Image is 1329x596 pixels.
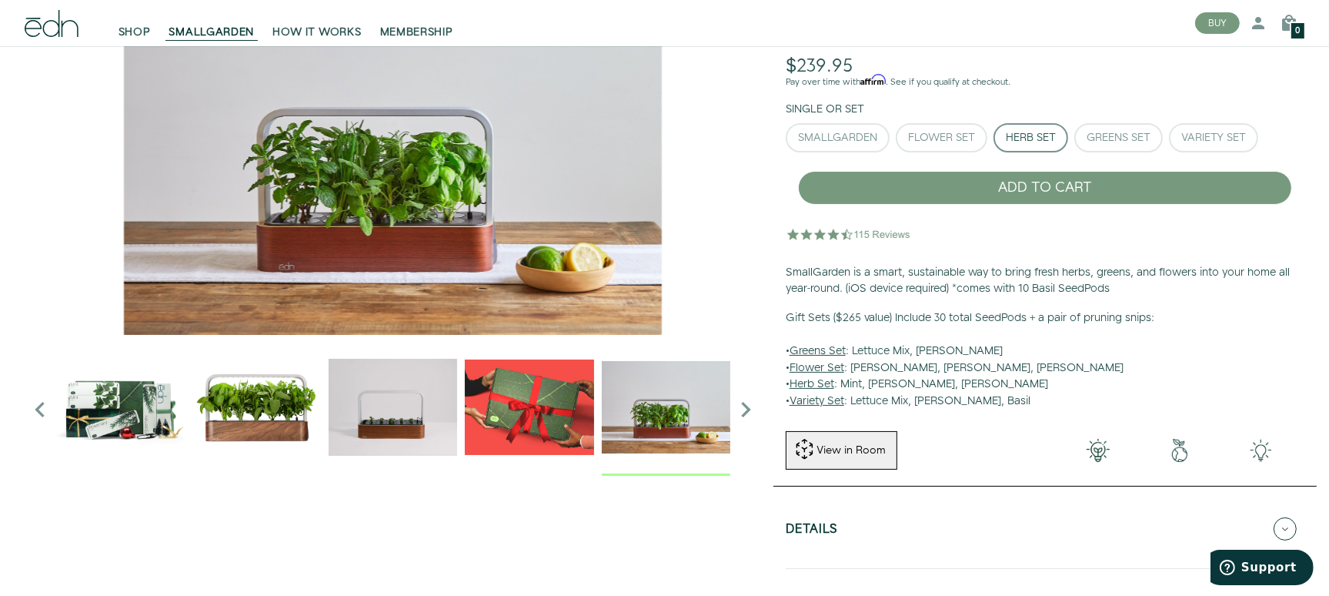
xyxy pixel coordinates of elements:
[798,171,1292,205] button: ADD TO CART
[790,393,844,409] u: Variety Set
[1139,439,1220,462] img: green-earth.png
[908,132,975,143] div: Flower Set
[786,523,838,541] h5: Details
[371,6,462,40] a: MEMBERSHIP
[192,343,320,471] img: Official-EDN-SMALLGARDEN-HERB-HERO-SLV-2000px_1024x.png
[786,23,938,52] h1: SmallGarden
[119,25,151,40] span: SHOP
[465,343,593,471] img: EMAILS_-_Holiday_21_PT1_28_9986b34a-7908-4121-b1c1-9595d1e43abe_1024x.png
[380,25,453,40] span: MEMBERSHIP
[272,25,361,40] span: HOW IT WORKS
[602,343,730,475] div: 4 / 6
[786,310,1154,326] b: Gift Sets ($265 value) Include 30 total SeedPods + a pair of pruning snips:
[55,343,184,471] img: edn-holiday-value-herbs-1-square_1000x.png
[160,6,264,40] a: SMALLGARDEN
[993,123,1068,152] button: Herb Set
[1195,12,1240,34] button: BUY
[860,75,886,85] span: Affirm
[1006,132,1056,143] div: Herb Set
[25,394,55,425] i: Previous slide
[1296,27,1301,35] span: 0
[786,265,1304,298] p: SmallGarden is a smart, sustainable way to bring fresh herbs, greens, and flowers into your home ...
[329,343,457,475] div: 2 / 6
[790,377,834,392] u: Herb Set
[786,219,913,249] img: 4.5 star rating
[786,102,864,117] label: Single or Set
[786,55,853,78] div: $239.95
[329,343,457,471] img: edn-trim-basil.2021-09-07_14_55_24_1024x.gif
[1074,123,1163,152] button: Greens Set
[798,132,877,143] div: SmallGarden
[169,25,255,40] span: SMALLGARDEN
[602,343,730,471] img: edn-smallgarden-mixed-herbs-table-product-2000px_1024x.jpg
[1210,550,1314,588] iframe: Opens a widget where you can find more information
[786,75,1304,89] p: Pay over time with . See if you qualify at checkout.
[1169,123,1258,152] button: Variety Set
[263,6,370,40] a: HOW IT WORKS
[786,502,1304,556] button: Details
[815,443,887,458] div: View in Room
[790,343,846,359] u: Greens Set
[786,310,1304,410] p: • : Lettuce Mix, [PERSON_NAME] • : [PERSON_NAME], [PERSON_NAME], [PERSON_NAME] • : Mint, [PERSON_...
[896,123,987,152] button: Flower Set
[1087,132,1150,143] div: Greens Set
[790,360,844,376] u: Flower Set
[730,394,761,425] i: Next slide
[109,6,160,40] a: SHOP
[1057,439,1139,462] img: 001-light-bulb.png
[786,431,897,470] button: View in Room
[786,123,890,152] button: SmallGarden
[1220,439,1302,462] img: edn-smallgarden-tech.png
[465,343,593,475] div: 3 / 6
[192,343,320,475] div: 1 / 6
[1181,132,1246,143] div: Variety Set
